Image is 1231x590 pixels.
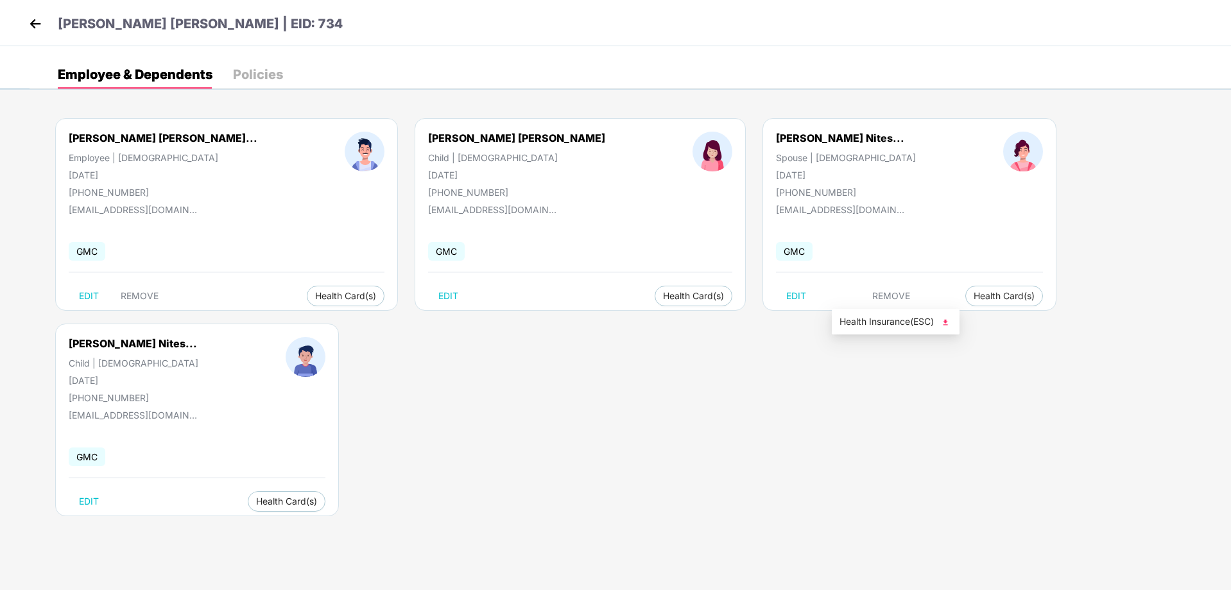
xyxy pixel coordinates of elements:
div: [EMAIL_ADDRESS][DOMAIN_NAME] [69,410,197,421]
div: [EMAIL_ADDRESS][DOMAIN_NAME] [776,204,904,215]
div: [PHONE_NUMBER] [69,392,198,403]
div: [PHONE_NUMBER] [69,187,257,198]
button: Health Card(s) [965,286,1043,306]
span: Health Card(s) [256,498,317,505]
img: profileImage [345,132,384,171]
div: [PHONE_NUMBER] [428,187,605,198]
span: EDIT [79,291,99,301]
div: [PERSON_NAME] Nites... [69,337,197,350]
div: [DATE] [69,375,198,386]
button: REMOVE [110,286,169,306]
span: REMOVE [121,291,159,301]
div: Child | [DEMOGRAPHIC_DATA] [69,358,198,369]
div: [EMAIL_ADDRESS][DOMAIN_NAME] [69,204,197,215]
button: EDIT [776,286,816,306]
div: [PERSON_NAME] Nites... [776,132,904,144]
button: EDIT [69,491,109,512]
p: [PERSON_NAME] [PERSON_NAME] | EID: 734 [58,14,343,34]
img: svg+xml;base64,PHN2ZyB4bWxucz0iaHR0cDovL3d3dy53My5vcmcvMjAwMC9zdmciIHhtbG5zOnhsaW5rPSJodHRwOi8vd3... [939,316,952,329]
img: profileImage [693,132,732,171]
div: [DATE] [69,169,257,180]
span: GMC [776,242,813,261]
span: GMC [69,447,105,466]
button: EDIT [69,286,109,306]
div: Spouse | [DEMOGRAPHIC_DATA] [776,152,916,163]
span: Health Card(s) [974,293,1035,299]
div: [PERSON_NAME] [PERSON_NAME]... [69,132,257,144]
div: [DATE] [428,169,605,180]
span: EDIT [786,291,806,301]
button: Health Card(s) [307,286,384,306]
button: REMOVE [862,286,920,306]
img: back [26,14,45,33]
span: EDIT [79,496,99,507]
span: REMOVE [872,291,910,301]
button: Health Card(s) [248,491,325,512]
span: EDIT [438,291,458,301]
div: [PHONE_NUMBER] [776,187,916,198]
div: Child | [DEMOGRAPHIC_DATA] [428,152,605,163]
span: Health Insurance(ESC) [839,315,952,329]
div: [PERSON_NAME] [PERSON_NAME] [428,132,605,144]
span: GMC [69,242,105,261]
img: profileImage [286,337,325,377]
div: [EMAIL_ADDRESS][DOMAIN_NAME] [428,204,556,215]
div: [DATE] [776,169,916,180]
div: Employee & Dependents [58,68,212,81]
div: Employee | [DEMOGRAPHIC_DATA] [69,152,257,163]
div: Policies [233,68,283,81]
span: Health Card(s) [663,293,724,299]
span: GMC [428,242,465,261]
button: Health Card(s) [655,286,732,306]
img: profileImage [1003,132,1043,171]
button: EDIT [428,286,469,306]
span: Health Card(s) [315,293,376,299]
